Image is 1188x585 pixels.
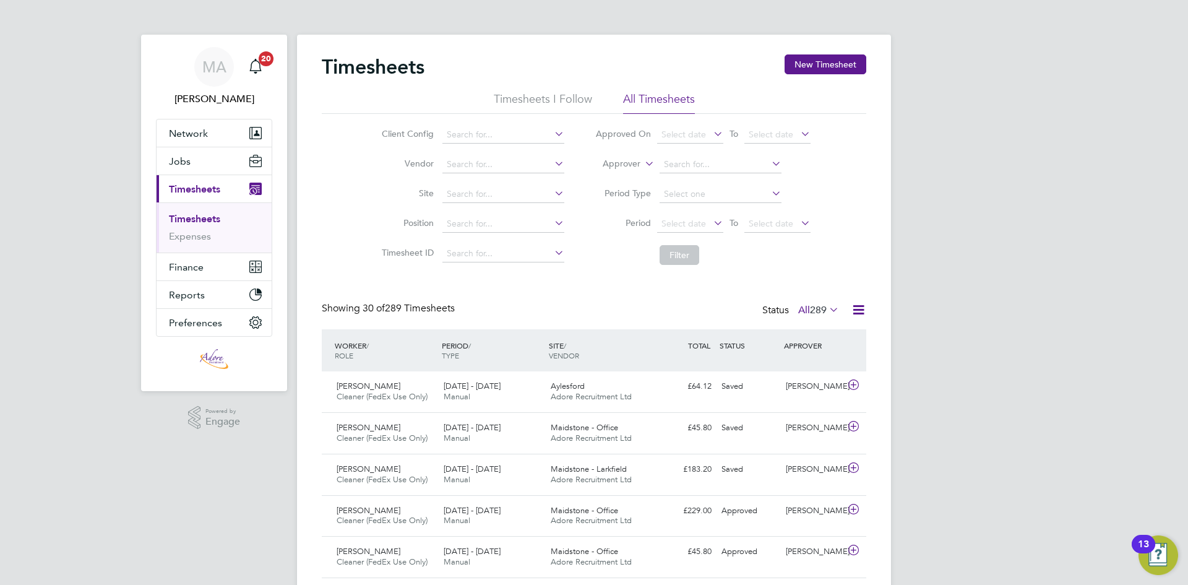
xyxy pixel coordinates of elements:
[1138,544,1149,560] div: 13
[169,213,220,225] a: Timesheets
[378,247,434,258] label: Timesheet ID
[332,334,439,366] div: WORKER
[169,230,211,242] a: Expenses
[169,261,204,273] span: Finance
[202,59,226,75] span: MA
[717,418,781,438] div: Saved
[660,245,699,265] button: Filter
[442,245,564,262] input: Search for...
[442,186,564,203] input: Search for...
[660,156,781,173] input: Search for...
[785,54,866,74] button: New Timesheet
[243,47,268,87] a: 20
[157,119,272,147] button: Network
[378,128,434,139] label: Client Config
[444,546,501,557] span: [DATE] - [DATE]
[781,376,845,397] div: [PERSON_NAME]
[551,391,632,402] span: Adore Recruitment Ltd
[551,464,627,474] span: Maidstone - Larkfield
[157,309,272,336] button: Preferences
[200,349,228,369] img: adore-recruitment-logo-retina.png
[337,557,428,567] span: Cleaner (FedEx Use Only)
[595,188,651,199] label: Period Type
[169,183,220,195] span: Timesheets
[442,156,564,173] input: Search for...
[546,334,653,366] div: SITE
[157,253,272,280] button: Finance
[366,340,369,350] span: /
[717,542,781,562] div: Approved
[169,317,222,329] span: Preferences
[444,381,501,391] span: [DATE] - [DATE]
[439,334,546,366] div: PERIOD
[494,92,592,114] li: Timesheets I Follow
[749,218,793,229] span: Select date
[322,54,424,79] h2: Timesheets
[322,302,457,315] div: Showing
[188,406,241,430] a: Powered byEngage
[468,340,471,350] span: /
[585,158,640,170] label: Approver
[781,459,845,480] div: [PERSON_NAME]
[337,381,400,391] span: [PERSON_NAME]
[595,128,651,139] label: Approved On
[337,391,428,402] span: Cleaner (FedEx Use Only)
[717,376,781,397] div: Saved
[444,433,470,443] span: Manual
[688,340,710,350] span: TOTAL
[652,376,717,397] div: £64.12
[551,505,618,516] span: Maidstone - Office
[169,155,191,167] span: Jobs
[551,433,632,443] span: Adore Recruitment Ltd
[378,217,434,228] label: Position
[141,35,287,391] nav: Main navigation
[442,126,564,144] input: Search for...
[442,350,459,360] span: TYPE
[157,281,272,308] button: Reports
[551,546,618,557] span: Maidstone - Office
[363,302,455,314] span: 289 Timesheets
[652,459,717,480] div: £183.20
[444,557,470,567] span: Manual
[717,459,781,480] div: Saved
[749,129,793,140] span: Select date
[551,422,618,433] span: Maidstone - Office
[444,515,470,526] span: Manual
[378,158,434,169] label: Vendor
[652,501,717,521] div: £229.00
[337,515,428,526] span: Cleaner (FedEx Use Only)
[205,406,240,417] span: Powered by
[551,381,585,391] span: Aylesford
[444,391,470,402] span: Manual
[798,304,839,316] label: All
[444,464,501,474] span: [DATE] - [DATE]
[156,92,272,106] span: Michelle Aldridge
[444,474,470,485] span: Manual
[157,175,272,202] button: Timesheets
[623,92,695,114] li: All Timesheets
[169,128,208,139] span: Network
[337,433,428,443] span: Cleaner (FedEx Use Only)
[652,418,717,438] div: £45.80
[781,501,845,521] div: [PERSON_NAME]
[378,188,434,199] label: Site
[363,302,385,314] span: 30 of
[335,350,353,360] span: ROLE
[1138,535,1178,575] button: Open Resource Center, 13 new notifications
[652,542,717,562] div: £45.80
[726,215,742,231] span: To
[717,334,781,357] div: STATUS
[762,302,841,319] div: Status
[337,474,428,485] span: Cleaner (FedEx Use Only)
[810,304,827,316] span: 289
[156,349,272,369] a: Go to home page
[156,47,272,106] a: MA[PERSON_NAME]
[157,202,272,253] div: Timesheets
[551,515,632,526] span: Adore Recruitment Ltd
[169,289,205,301] span: Reports
[337,505,400,516] span: [PERSON_NAME]
[442,215,564,233] input: Search for...
[660,186,781,203] input: Select one
[337,464,400,474] span: [PERSON_NAME]
[781,334,845,357] div: APPROVER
